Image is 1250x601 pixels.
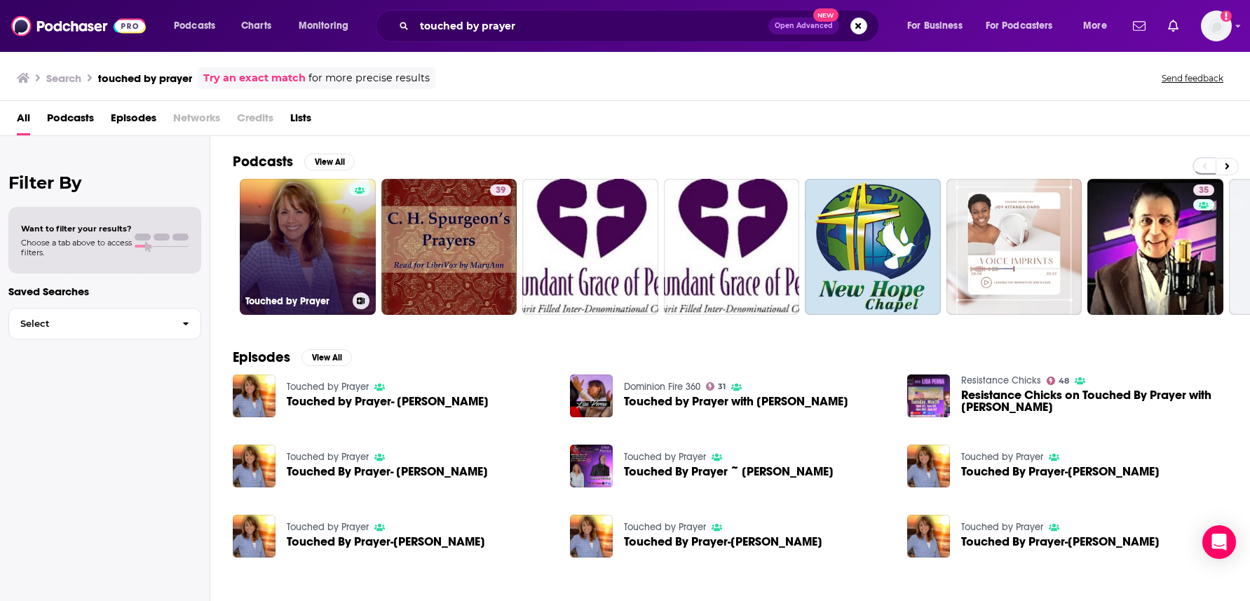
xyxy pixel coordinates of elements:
h3: touched by prayer [98,72,192,85]
a: Touched By Prayer ~ Shawn Hurley [624,466,834,478]
span: Touched By Prayer-[PERSON_NAME] [287,536,485,548]
span: Touched By Prayer-[PERSON_NAME] [961,536,1160,548]
a: Touched by Prayer [961,451,1043,463]
a: Touched by Prayer- Steve Rizzo [287,396,489,407]
span: Select [9,319,171,328]
p: Saved Searches [8,285,201,298]
button: View All [304,154,355,170]
button: Open AdvancedNew [768,18,839,34]
svg: Add a profile image [1221,11,1232,22]
span: Networks [173,107,220,135]
a: Touched by Prayer [624,451,706,463]
a: Lists [290,107,311,135]
img: Touched By Prayer-Micah Turnbo [233,515,276,558]
a: Touched by Prayer with Lisa Perna [624,396,848,407]
h2: Podcasts [233,153,293,170]
span: Touched by Prayer with [PERSON_NAME] [624,396,848,407]
img: Touched by Prayer with Lisa Perna [570,374,613,417]
a: Touched By Prayer-Christopher Long [961,536,1160,548]
img: Touched By Prayer-GREG HARVEY [570,515,613,558]
button: Show profile menu [1201,11,1232,41]
a: Resistance Chicks [961,374,1041,386]
span: Logged in as TinaPugh [1201,11,1232,41]
img: Touched By Prayer ~ Shawn Hurley [570,445,613,487]
a: Touched by Prayer [624,521,706,533]
img: Touched by Prayer- Steve Rizzo [233,374,276,417]
span: 31 [718,384,726,390]
a: Touched by Prayer [240,179,376,315]
a: Show notifications dropdown [1127,14,1151,38]
span: Touched By Prayer ~ [PERSON_NAME] [624,466,834,478]
a: EpisodesView All [233,349,352,366]
h2: Filter By [8,173,201,193]
a: Touched By Prayer-Micah Turnbo [287,536,485,548]
img: Touched By Prayer-Christopher Long [907,515,950,558]
a: 39 [490,184,511,196]
span: Choose a tab above to access filters. [21,238,132,257]
a: Resistance Chicks on Touched By Prayer with Lisa Perna [961,389,1228,413]
img: Touched By Prayer-Julie Lavender [907,445,950,487]
a: Charts [232,15,280,37]
span: More [1083,16,1107,36]
a: Touched by Prayer [287,451,369,463]
button: open menu [164,15,233,37]
img: Touched By Prayer- Jonathan Mitchell [233,445,276,487]
button: Select [8,308,201,339]
input: Search podcasts, credits, & more... [414,15,768,37]
h3: Touched by Prayer [245,295,347,307]
span: Resistance Chicks on Touched By Prayer with [PERSON_NAME] [961,389,1228,413]
span: Podcasts [174,16,215,36]
div: Search podcasts, credits, & more... [389,10,892,42]
span: Charts [241,16,271,36]
a: Touched By Prayer-Julie Lavender [961,466,1160,478]
span: New [813,8,838,22]
a: 48 [1047,377,1070,385]
span: 48 [1059,378,1069,384]
img: User Profile [1201,11,1232,41]
a: Episodes [111,107,156,135]
a: 31 [706,382,726,391]
button: open menu [977,15,1073,37]
span: For Business [907,16,963,36]
span: Monitoring [299,16,348,36]
span: Credits [237,107,273,135]
h3: Search [46,72,81,85]
a: 39 [381,179,517,315]
span: Touched By Prayer-[PERSON_NAME] [624,536,822,548]
span: Open Advanced [775,22,833,29]
span: 39 [496,184,505,198]
a: PodcastsView All [233,153,355,170]
a: Dominion Fire 360 [624,381,700,393]
span: Touched By Prayer- [PERSON_NAME] [287,466,488,478]
span: Touched by Prayer- [PERSON_NAME] [287,396,489,407]
a: Show notifications dropdown [1162,14,1184,38]
button: open menu [289,15,367,37]
a: Podcasts [47,107,94,135]
a: Podchaser - Follow, Share and Rate Podcasts [11,13,146,39]
a: All [17,107,30,135]
img: Resistance Chicks on Touched By Prayer with Lisa Perna [907,374,950,417]
span: 35 [1199,184,1209,198]
span: Want to filter your results? [21,224,132,234]
a: Touched By Prayer- Jonathan Mitchell [287,466,488,478]
button: open menu [897,15,980,37]
button: View All [301,349,352,366]
span: For Podcasters [986,16,1053,36]
button: open menu [1073,15,1125,37]
span: Touched By Prayer-[PERSON_NAME] [961,466,1160,478]
a: Touched by Prayer [961,521,1043,533]
a: Touched by Prayer [287,381,369,393]
h2: Episodes [233,349,290,366]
